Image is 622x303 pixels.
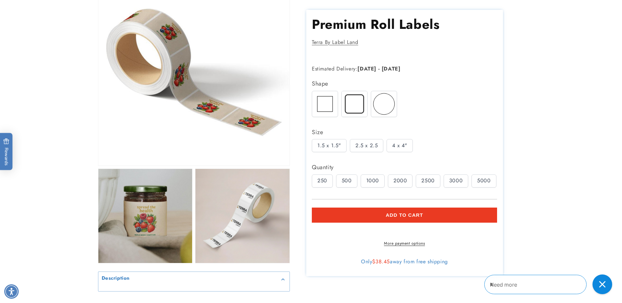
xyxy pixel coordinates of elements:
div: Size [312,127,497,137]
h1: Premium Roll Labels [312,16,497,33]
div: 1000 [361,174,385,187]
div: Shape [312,78,497,89]
span: $ [372,258,375,265]
div: Quantity [312,162,497,172]
h2: Description [102,275,130,282]
p: Estimated Delivery: [312,64,476,73]
div: 2.5 x 2.5 [350,139,383,152]
span: Rewards [3,138,10,166]
strong: - [378,65,380,72]
img: Square cut [312,91,338,116]
img: Circle [371,91,397,116]
div: 250 [312,174,333,187]
div: Only away from free shipping [312,258,497,265]
strong: [DATE] [382,65,401,72]
div: 2500 [416,174,440,187]
div: 4 x 4" [387,139,413,152]
iframe: Gorgias Floating Chat [484,272,615,296]
div: 1.5 x 1.5" [312,139,347,152]
span: 38.45 [375,258,390,265]
span: Add to cart [386,212,423,218]
div: 500 [336,174,357,187]
strong: [DATE] [357,65,376,72]
button: Add to cart [312,207,497,222]
div: 5000 [472,174,496,187]
img: Round corner cut [342,91,367,116]
a: Terra By Label Land - open in a new tab [312,38,358,46]
summary: Description [98,272,290,287]
div: 3000 [444,174,468,187]
a: More payment options [312,240,497,246]
div: 2000 [388,174,412,187]
div: Accessibility Menu [4,284,19,299]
